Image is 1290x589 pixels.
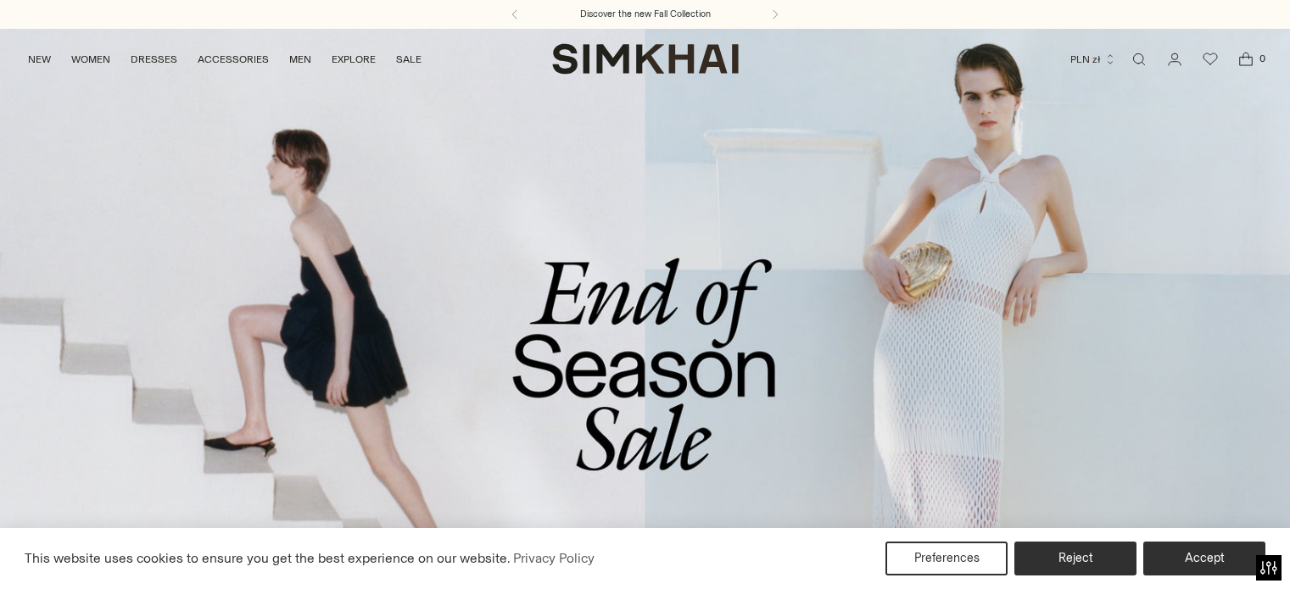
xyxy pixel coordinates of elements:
[71,41,110,78] a: WOMEN
[198,41,269,78] a: ACCESSORIES
[25,550,511,566] span: This website uses cookies to ensure you get the best experience on our website.
[1014,542,1136,575] button: Reject
[332,41,376,78] a: EXPLORE
[1193,42,1227,76] a: Wishlist
[552,42,739,75] a: SIMKHAI
[1254,51,1270,66] span: 0
[580,8,711,21] a: Discover the new Fall Collection
[289,41,311,78] a: MEN
[885,542,1008,575] button: Preferences
[511,546,597,571] a: Privacy Policy (opens in a new tab)
[1143,542,1265,575] button: Accept
[1229,42,1263,76] a: Open cart modal
[131,41,177,78] a: DRESSES
[28,41,51,78] a: NEW
[1122,42,1156,76] a: Open search modal
[1070,41,1116,78] button: PLN zł
[1158,42,1192,76] a: Go to the account page
[396,41,422,78] a: SALE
